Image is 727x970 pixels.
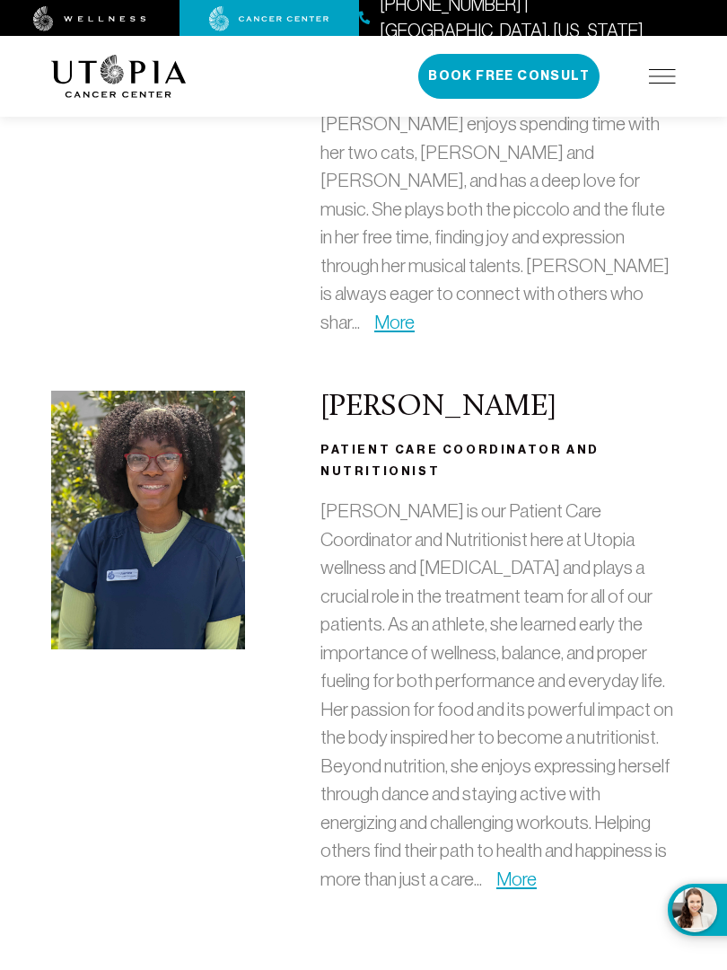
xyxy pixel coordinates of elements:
[33,6,146,31] img: wellness
[649,69,676,84] img: icon-hamburger
[209,6,329,31] img: cancer center
[374,312,415,332] a: More
[51,55,187,98] img: logo
[320,391,676,425] h2: [PERSON_NAME]
[320,497,676,893] p: [PERSON_NAME] is our Patient Care Coordinator and Nutritionist here at Utopia wellness and [MEDIC...
[418,54,600,99] button: Book Free Consult
[496,869,537,889] a: More
[51,391,245,649] img: Jazmine
[320,439,676,482] h3: Patient Care Coordinator and Nutritionist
